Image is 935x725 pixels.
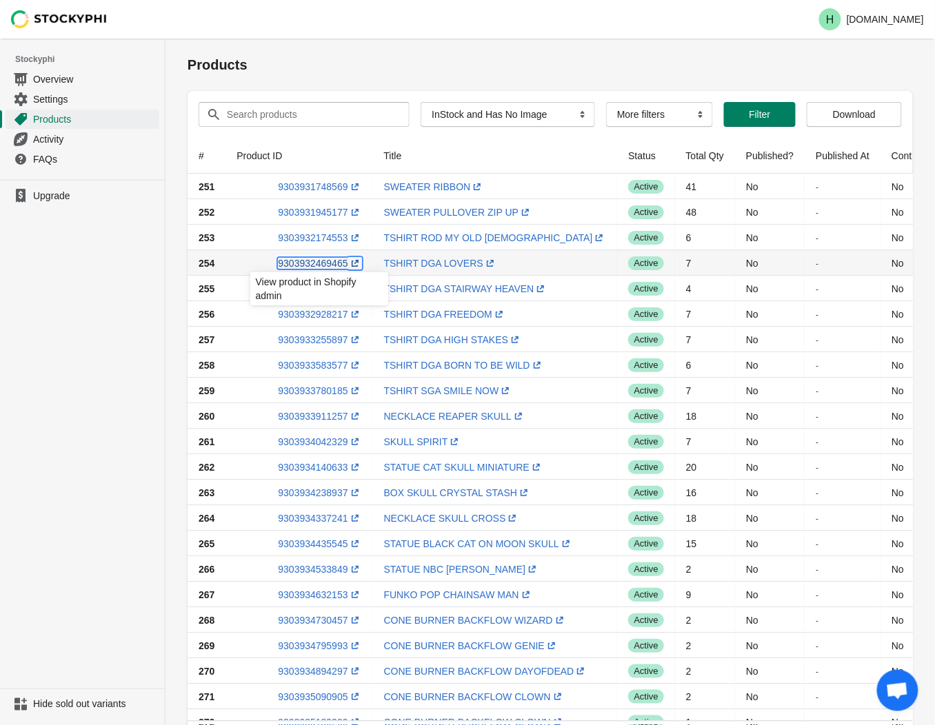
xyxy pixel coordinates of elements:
[675,480,735,505] td: 16
[628,307,663,321] span: active
[384,513,520,524] a: NECKLACE SKULL CROSS(opens a new window)
[675,556,735,582] td: 2
[816,284,818,293] small: -
[735,378,805,403] td: No
[628,409,663,423] span: active
[6,149,159,169] a: FAQs
[675,138,735,174] th: Total Qty
[628,511,663,525] span: active
[675,454,735,480] td: 20
[188,55,913,74] h1: Products
[675,505,735,531] td: 18
[33,152,157,166] span: FAQs
[675,378,735,403] td: 7
[278,360,361,371] a: 9303933583577(opens a new window)
[384,589,533,600] a: FUNKO POP CHAINSAW MAN(opens a new window)
[735,327,805,352] td: No
[628,435,663,449] span: active
[826,14,834,25] text: H
[199,487,214,498] span: 263
[384,309,506,320] a: TSHIRT DGA FREEDOM(opens a new window)
[33,189,157,203] span: Upgrade
[199,232,214,243] span: 253
[278,640,361,651] a: 9303934795993(opens a new window)
[724,102,796,127] button: Filter
[735,352,805,378] td: No
[199,385,214,396] span: 259
[384,640,559,651] a: CONE BURNER BACKFLOW GENIE(opens a new window)
[816,462,818,471] small: -
[384,615,567,626] a: CONE BURNER BACKFLOW WIZARD(opens a new window)
[816,564,818,573] small: -
[199,360,214,371] span: 258
[675,327,735,352] td: 7
[628,205,663,219] span: active
[735,556,805,582] td: No
[11,10,108,28] img: Stockyphi
[735,658,805,684] td: No
[199,640,214,651] span: 269
[33,72,157,86] span: Overview
[735,582,805,607] td: No
[384,487,531,498] a: BOX SKULL CRYSTAL STASH(opens a new window)
[628,588,663,602] span: active
[735,633,805,658] td: No
[278,666,361,677] a: 9303934894297(opens a new window)
[6,69,159,89] a: Overview
[278,181,361,192] a: 9303931748569(opens a new window)
[816,207,818,216] small: -
[816,692,818,701] small: -
[735,403,805,429] td: No
[33,132,157,146] span: Activity
[278,334,361,345] a: 9303933255897(opens a new window)
[617,138,674,174] th: Status
[675,352,735,378] td: 6
[199,258,214,269] span: 254
[628,562,663,576] span: active
[384,334,522,345] a: TSHIRT DGA HIGH STAKES(opens a new window)
[199,589,214,600] span: 267
[278,436,361,447] a: 9303934042329(opens a new window)
[278,309,361,320] a: 9303932928217(opens a new window)
[33,697,157,711] span: Hide sold out variants
[735,505,805,531] td: No
[384,538,573,549] a: STATUE BLACK CAT ON MOON SKULL(opens a new window)
[6,695,159,714] a: Hide sold out variants
[628,486,663,500] span: active
[735,138,805,174] th: Published?
[384,462,543,473] a: STATUE CAT SKULL MINIATURE(opens a new window)
[735,250,805,276] td: No
[735,276,805,301] td: No
[278,564,361,575] a: 9303934533849(opens a new window)
[816,335,818,344] small: -
[816,666,818,675] small: -
[384,666,588,677] a: CONE BURNER BACKFLOW DAYOFDEAD(opens a new window)
[877,670,918,711] a: Open chat
[225,138,372,174] th: Product ID
[816,233,818,242] small: -
[199,334,214,345] span: 257
[6,89,159,109] a: Settings
[816,641,818,650] small: -
[628,282,663,296] span: active
[199,207,214,218] span: 252
[675,174,735,199] td: 41
[675,225,735,250] td: 6
[675,429,735,454] td: 7
[675,684,735,709] td: 2
[278,513,361,524] a: 9303934337241(opens a new window)
[816,539,818,548] small: -
[735,225,805,250] td: No
[384,385,513,396] a: TSHIRT SGA SMILE NOW(opens a new window)
[33,92,157,106] span: Settings
[628,231,663,245] span: active
[199,538,214,549] span: 265
[199,691,214,702] span: 271
[807,102,902,127] button: Download
[384,691,565,702] a: CONE BURNER BACKFLOW CLOWN(opens a new window)
[675,658,735,684] td: 2
[628,256,663,270] span: active
[6,129,159,149] a: Activity
[735,684,805,709] td: No
[628,613,663,627] span: active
